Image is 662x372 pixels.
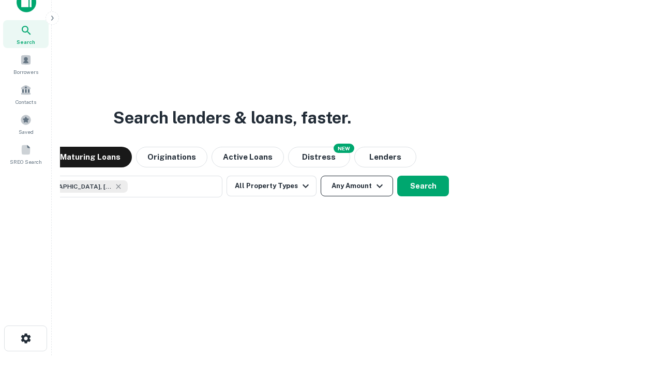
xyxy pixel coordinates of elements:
[3,20,49,48] a: Search
[19,128,34,136] span: Saved
[49,147,132,167] button: Maturing Loans
[397,176,449,196] button: Search
[212,147,284,167] button: Active Loans
[113,105,351,130] h3: Search lenders & loans, faster.
[17,38,35,46] span: Search
[3,140,49,168] a: SREO Search
[321,176,393,196] button: Any Amount
[3,50,49,78] a: Borrowers
[136,147,207,167] button: Originations
[610,289,662,339] iframe: Chat Widget
[354,147,416,167] button: Lenders
[35,182,112,191] span: [GEOGRAPHIC_DATA], [GEOGRAPHIC_DATA], [GEOGRAPHIC_DATA]
[16,98,36,106] span: Contacts
[227,176,317,196] button: All Property Types
[3,80,49,108] a: Contacts
[3,110,49,138] a: Saved
[334,144,354,153] div: NEW
[13,68,38,76] span: Borrowers
[10,158,42,166] span: SREO Search
[288,147,350,167] button: Search distressed loans with lien and other non-mortgage details.
[16,176,222,197] button: [GEOGRAPHIC_DATA], [GEOGRAPHIC_DATA], [GEOGRAPHIC_DATA]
